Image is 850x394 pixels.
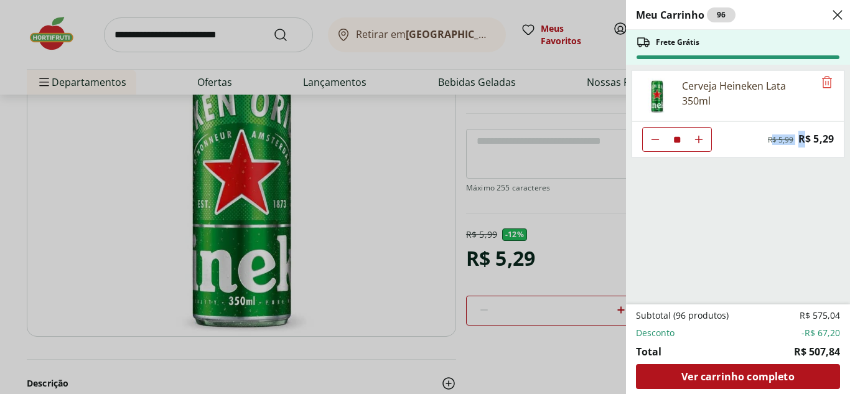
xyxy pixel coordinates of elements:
[686,127,711,152] button: Aumentar Quantidade
[636,364,840,389] a: Ver carrinho completo
[801,327,840,339] span: -R$ 67,20
[640,78,675,113] img: Cerveja Heineken Lata 350ml
[656,37,699,47] span: Frete Grátis
[794,344,840,359] span: R$ 507,84
[636,344,661,359] span: Total
[707,7,736,22] div: 96
[800,309,840,322] span: R$ 575,04
[681,372,794,382] span: Ver carrinho completo
[820,75,834,90] button: Remove
[668,128,686,151] input: Quantidade Atual
[636,309,729,322] span: Subtotal (96 produtos)
[643,127,668,152] button: Diminuir Quantidade
[798,131,834,148] span: R$ 5,29
[768,135,793,145] span: R$ 5,99
[682,78,814,108] div: Cerveja Heineken Lata 350ml
[636,7,736,22] h2: Meu Carrinho
[636,327,675,339] span: Desconto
